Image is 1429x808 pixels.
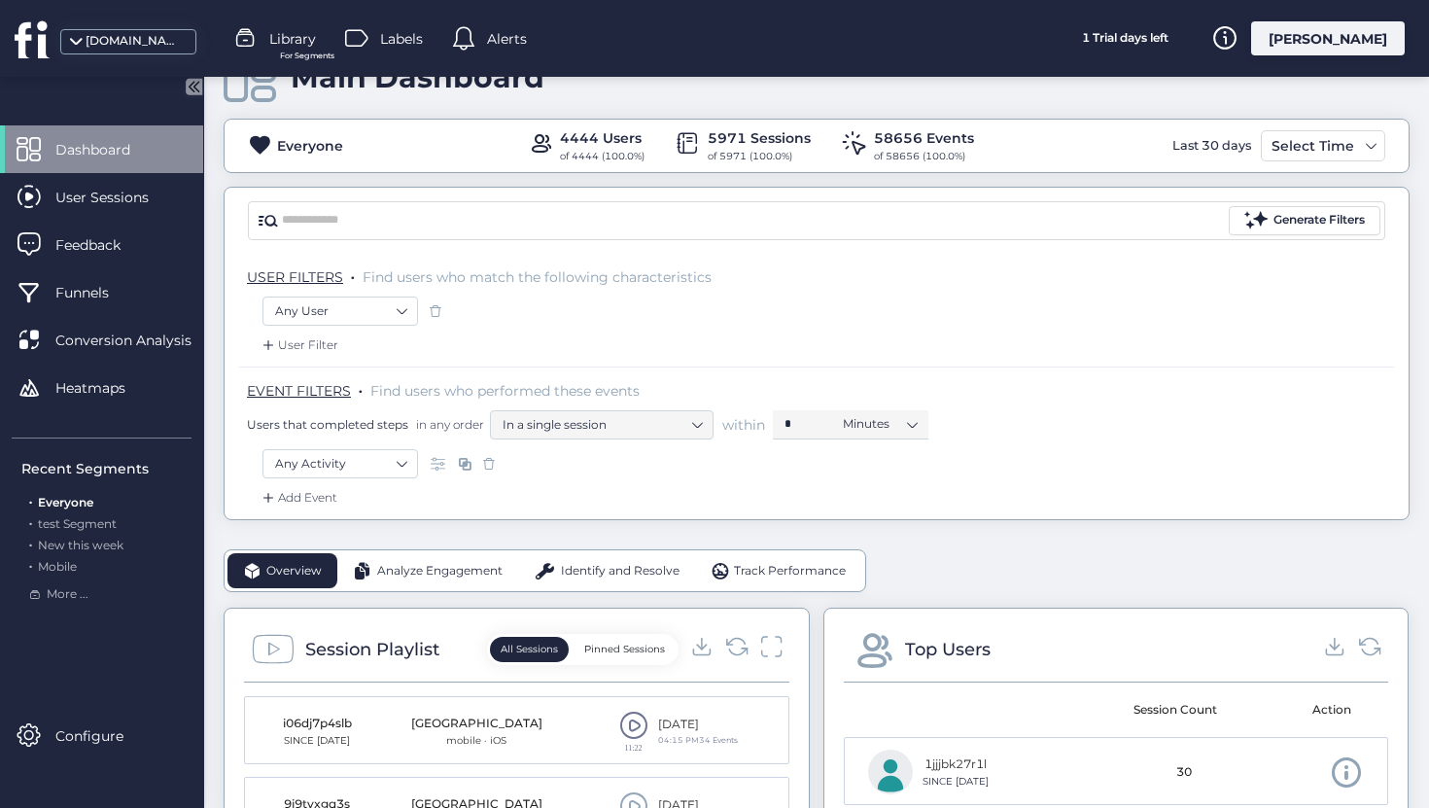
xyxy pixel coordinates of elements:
[874,149,974,164] div: of 58656 (100.0%)
[923,755,989,774] div: 1jjjbk27r1l
[380,28,423,50] span: Labels
[377,562,503,580] span: Analyze Engagement
[1109,683,1242,737] mat-header-cell: Session Count
[923,774,989,790] div: SINCE [DATE]
[619,744,648,752] div: 11:22
[29,534,32,552] span: .
[55,282,138,303] span: Funnels
[411,715,542,733] div: [GEOGRAPHIC_DATA]
[29,555,32,574] span: .
[708,127,811,149] div: 5971 Sessions
[412,416,484,433] span: in any order
[487,28,527,50] span: Alerts
[29,512,32,531] span: .
[268,733,366,749] div: SINCE [DATE]
[38,516,117,531] span: test Segment
[843,409,917,439] nz-select-item: Minutes
[560,149,645,164] div: of 4444 (100.0%)
[29,491,32,509] span: .
[38,495,93,509] span: Everyone
[1052,21,1198,55] div: 1 Trial days left
[874,127,974,149] div: 58656 Events
[55,234,150,256] span: Feedback
[1251,21,1405,55] div: [PERSON_NAME]
[55,330,221,351] span: Conversion Analysis
[21,458,192,479] div: Recent Segments
[722,415,765,435] span: within
[38,559,77,574] span: Mobile
[259,488,337,508] div: Add Event
[291,59,544,95] div: Main Dashboard
[490,637,569,662] button: All Sessions
[266,562,322,580] span: Overview
[561,562,680,580] span: Identify and Resolve
[734,562,846,580] span: Track Performance
[86,32,183,51] div: [DOMAIN_NAME]
[1168,130,1256,161] div: Last 30 days
[905,636,991,663] div: Top Users
[503,410,701,439] nz-select-item: In a single session
[55,725,153,747] span: Configure
[268,715,366,733] div: i06dj7p4slb
[658,734,738,747] div: 04:15 PMㅤ34 Events
[259,335,338,355] div: User Filter
[359,378,363,398] span: .
[55,139,159,160] span: Dashboard
[363,268,712,286] span: Find users who match the following characteristics
[574,637,676,662] button: Pinned Sessions
[708,149,811,164] div: of 5971 (100.0%)
[280,50,334,62] span: For Segments
[370,382,640,400] span: Find users who performed these events
[269,28,316,50] span: Library
[411,733,542,749] div: mobile · iOS
[351,264,355,284] span: .
[1229,206,1380,235] button: Generate Filters
[55,187,178,208] span: User Sessions
[38,538,123,552] span: New this week
[1241,683,1375,737] mat-header-cell: Action
[47,585,88,604] span: More ...
[55,377,155,399] span: Heatmaps
[658,716,738,734] div: [DATE]
[275,449,405,478] nz-select-item: Any Activity
[1273,211,1365,229] div: Generate Filters
[277,135,343,157] div: Everyone
[1267,134,1359,158] div: Select Time
[305,636,439,663] div: Session Playlist
[247,268,343,286] span: USER FILTERS
[560,127,645,149] div: 4444 Users
[1176,763,1192,782] span: 30
[275,297,405,326] nz-select-item: Any User
[247,416,408,433] span: Users that completed steps
[247,382,351,400] span: EVENT FILTERS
